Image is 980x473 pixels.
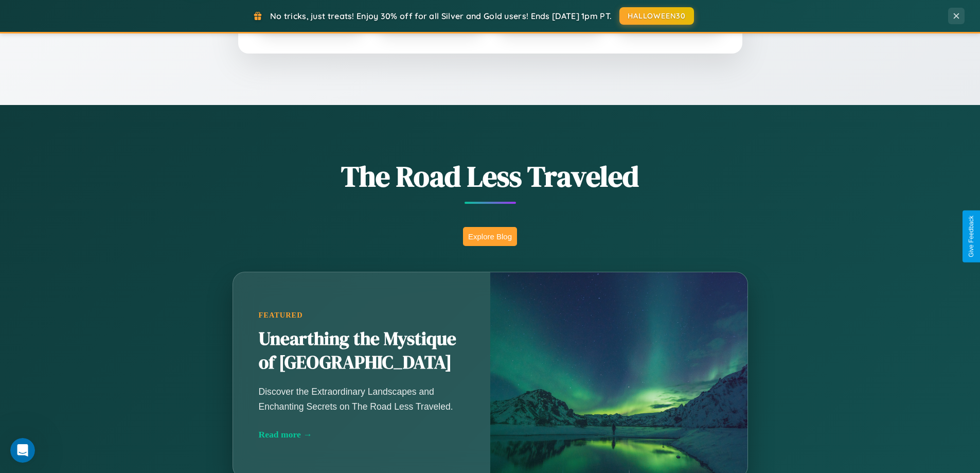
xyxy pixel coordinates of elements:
div: Featured [259,311,465,320]
span: No tricks, just treats! Enjoy 30% off for all Silver and Gold users! Ends [DATE] 1pm PT. [270,11,612,21]
p: Discover the Extraordinary Landscapes and Enchanting Secrets on The Road Less Traveled. [259,384,465,413]
button: Explore Blog [463,227,517,246]
button: HALLOWEEN30 [619,7,694,25]
div: Give Feedback [968,216,975,257]
div: Read more → [259,429,465,440]
h1: The Road Less Traveled [182,156,799,196]
iframe: Intercom live chat [10,438,35,463]
h2: Unearthing the Mystique of [GEOGRAPHIC_DATA] [259,327,465,375]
